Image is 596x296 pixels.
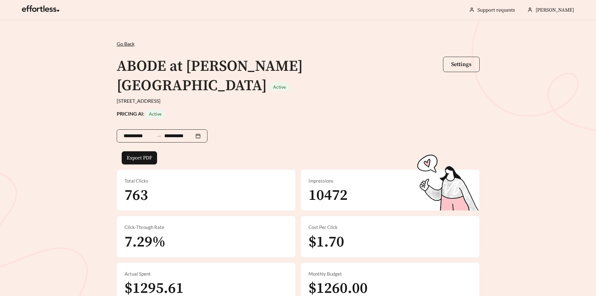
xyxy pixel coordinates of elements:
[477,7,515,13] a: Support requests
[156,133,162,139] span: to
[125,233,166,252] span: 7.29%
[308,186,348,205] span: 10472
[308,233,344,252] span: $1.70
[117,97,480,105] div: [STREET_ADDRESS]
[308,270,472,278] div: Monthly Budget
[149,111,161,117] span: Active
[125,270,288,278] div: Actual Spent
[127,154,152,162] span: Export PDF
[122,151,157,164] button: Export PDF
[117,57,303,95] h1: ABODE at [PERSON_NAME][GEOGRAPHIC_DATA]
[308,177,472,184] div: Impressions
[451,61,471,68] span: Settings
[443,57,480,72] button: Settings
[117,111,165,117] strong: PRICING AI:
[273,84,286,90] span: Active
[125,177,288,184] div: Total Clicks
[156,133,162,139] span: swap-right
[308,224,472,231] div: Cost Per Click
[536,7,574,13] span: [PERSON_NAME]
[125,186,148,205] span: 763
[117,41,135,47] span: Go Back
[125,224,288,231] div: Click-Through Rate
